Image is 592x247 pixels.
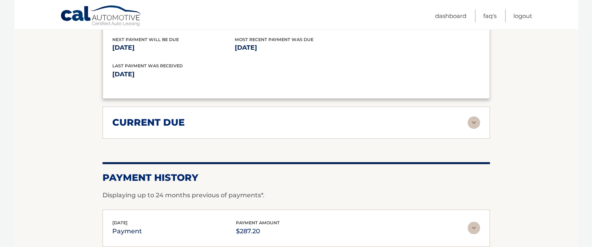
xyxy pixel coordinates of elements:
span: Most Recent Payment Was Due [235,37,313,42]
a: Cal Automotive [60,5,142,28]
span: Last Payment was received [112,63,183,69]
a: Logout [513,9,532,22]
span: [DATE] [112,220,128,225]
a: Dashboard [435,9,466,22]
p: Displaying up to 24 months previous of payments*. [103,191,490,200]
span: Next Payment will be due [112,37,179,42]
h2: current due [112,117,185,128]
h2: Payment History [103,172,490,184]
p: [DATE] [235,42,357,53]
span: payment amount [236,220,280,225]
p: [DATE] [112,69,296,80]
p: payment [112,226,142,237]
p: $287.20 [236,226,280,237]
img: accordion-rest.svg [468,116,480,129]
img: accordion-rest.svg [468,222,480,234]
a: FAQ's [483,9,497,22]
p: [DATE] [112,42,235,53]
